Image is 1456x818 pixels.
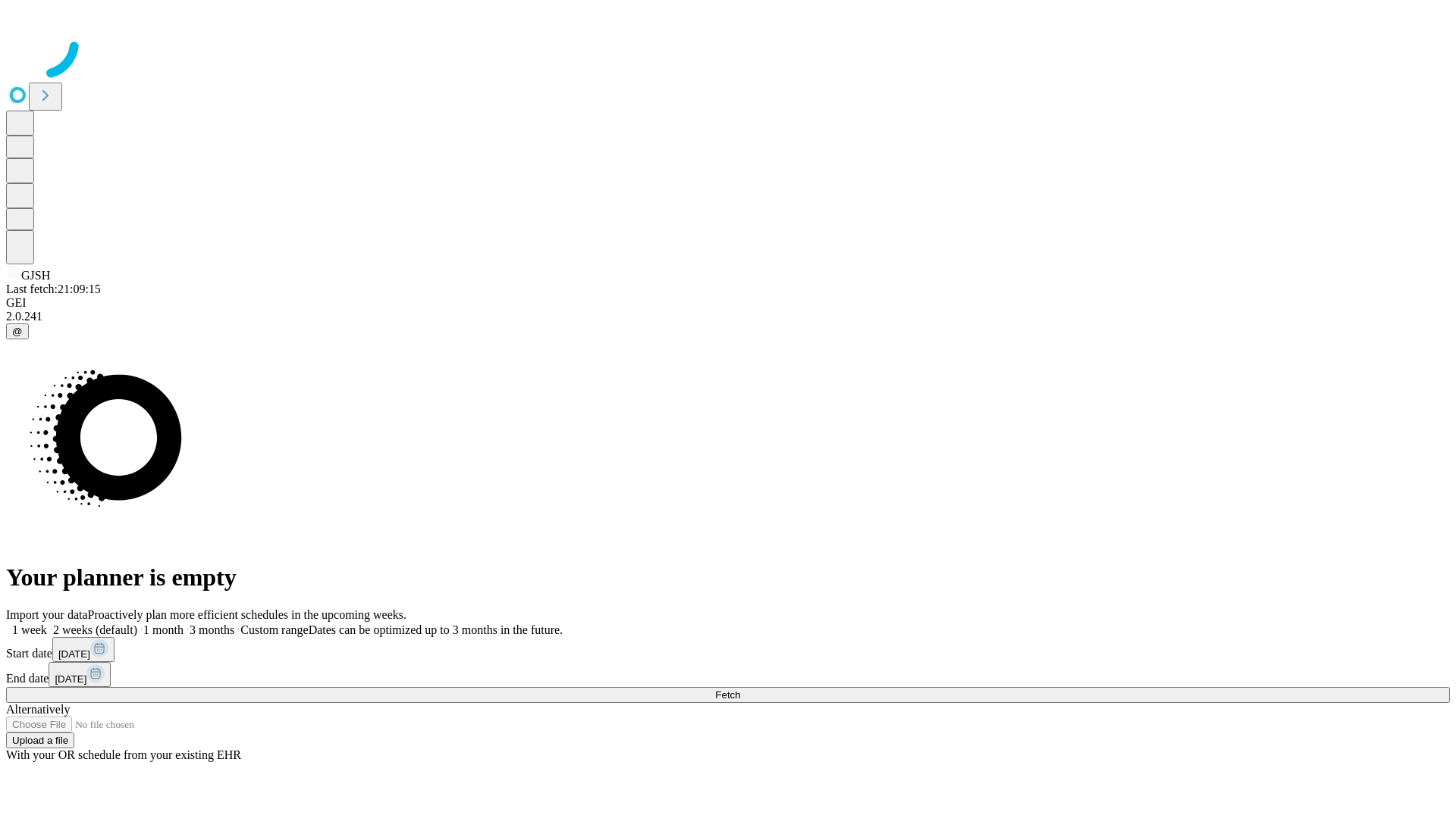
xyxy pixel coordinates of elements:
[12,326,23,337] span: @
[6,687,1450,703] button: Fetch
[58,648,90,660] span: [DATE]
[190,623,234,636] span: 3 months
[6,323,29,339] button: @
[6,608,88,621] span: Import your data
[52,637,115,662] button: [DATE]
[6,732,74,748] button: Upload a file
[6,748,241,761] span: With your OR schedule from your existing EHR
[6,637,1450,662] div: Start date
[6,662,1450,687] div: End date
[6,283,101,295] span: Last fetch: 21:09:15
[49,662,111,687] button: [DATE]
[143,623,184,636] span: 1 month
[88,608,406,621] span: Proactively plan more efficient schedules in the upcoming weeks.
[53,623,137,636] span: 2 weeks (default)
[715,689,740,701] span: Fetch
[21,269,50,282] span: GJSH
[6,296,1450,310] div: GEI
[6,310,1450,323] div: 2.0.241
[6,564,1450,592] h1: Your planner is empty
[55,673,86,685] span: [DATE]
[6,703,70,716] span: Alternatively
[12,623,47,636] span: 1 week
[309,623,563,636] span: Dates can be optimized up to 3 months in the future.
[240,623,308,636] span: Custom range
